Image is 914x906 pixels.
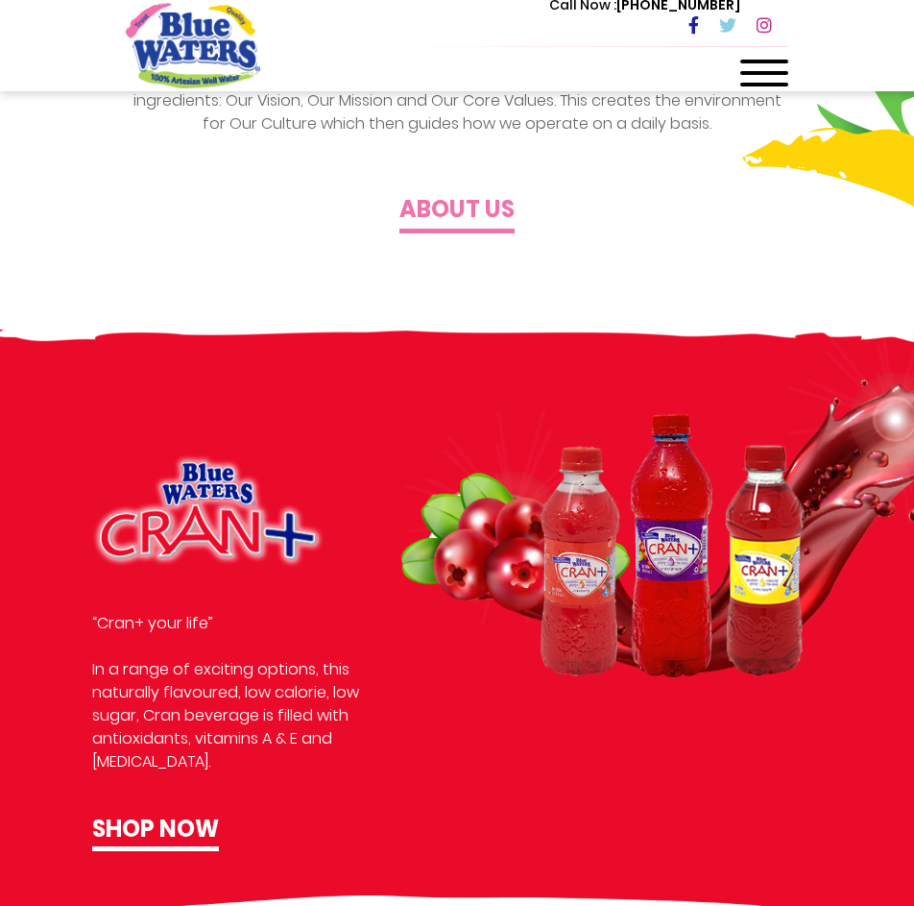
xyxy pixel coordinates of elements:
[399,196,515,224] h4: About us
[92,454,325,567] img: product image
[126,3,260,87] a: store logo
[92,812,219,851] a: Shop now
[92,612,373,773] p: “Cran+ your life” In a range of exciting options, this naturally flavoured, low calorie, low suga...
[401,310,914,677] img: cran-right.png
[399,201,515,223] a: About us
